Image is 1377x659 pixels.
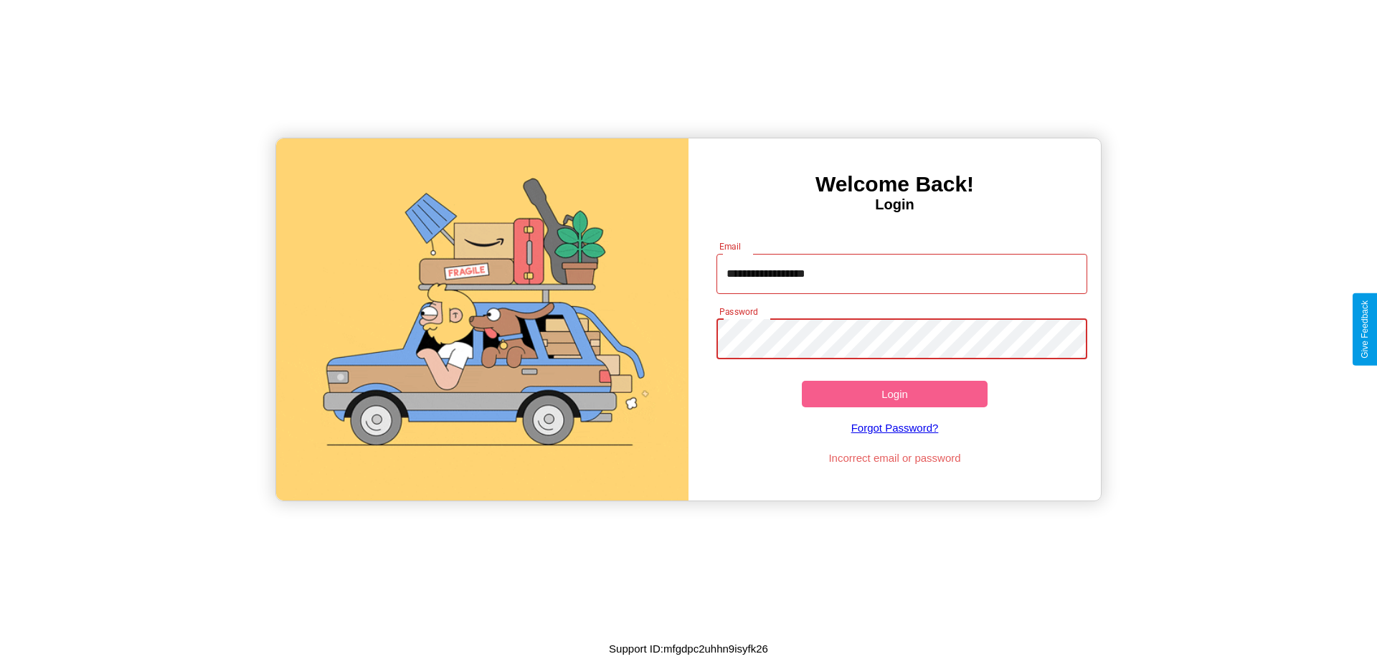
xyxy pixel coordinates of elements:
[719,305,757,318] label: Password
[802,381,988,407] button: Login
[709,448,1081,468] p: Incorrect email or password
[709,407,1081,448] a: Forgot Password?
[609,639,768,658] p: Support ID: mfgdpc2uhhn9isyfk26
[719,240,742,252] label: Email
[688,172,1101,196] h3: Welcome Back!
[688,196,1101,213] h4: Login
[1360,300,1370,359] div: Give Feedback
[276,138,688,501] img: gif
